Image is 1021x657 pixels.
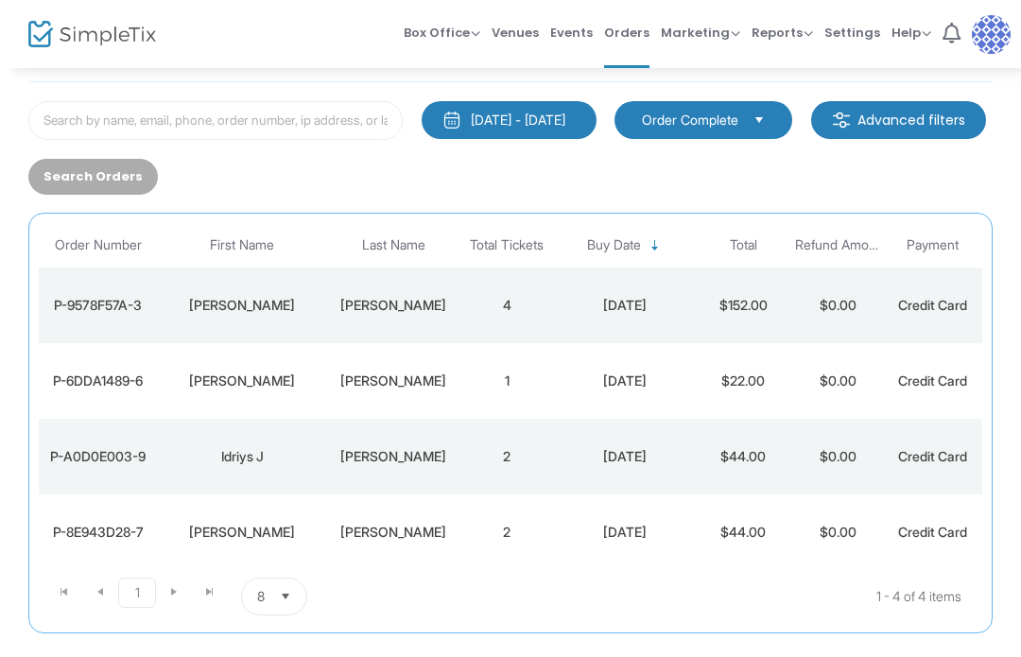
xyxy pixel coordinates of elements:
[442,111,461,130] img: monthly
[43,372,152,390] div: P-6DDA1489-6
[811,101,986,139] m-button: Advanced filters
[752,24,813,42] span: Reports
[696,343,790,419] td: $22.00
[559,372,691,390] div: 9/15/2025
[471,111,565,130] div: [DATE] - [DATE]
[332,447,455,466] div: Abdullah
[696,223,790,268] th: Total
[696,419,790,494] td: $44.00
[459,494,554,570] td: 2
[43,296,152,315] div: P-9578F57A-3
[604,9,649,57] span: Orders
[422,101,597,139] button: [DATE] - [DATE]
[495,578,961,615] kendo-pager-info: 1 - 4 of 4 items
[162,523,322,542] div: Jon
[272,579,299,614] button: Select
[162,372,322,390] div: Timothy
[459,223,554,268] th: Total Tickets
[210,237,274,253] span: First Name
[559,296,691,315] div: 9/19/2025
[891,24,931,42] span: Help
[43,523,152,542] div: P-8E943D28-7
[790,419,885,494] td: $0.00
[832,111,851,130] img: filter
[550,9,593,57] span: Events
[648,238,663,253] span: Sortable
[332,372,455,390] div: Thomas
[162,296,322,315] div: Kim
[362,237,425,253] span: Last Name
[898,448,967,464] span: Credit Card
[459,268,554,343] td: 4
[332,523,455,542] div: Butler
[898,372,967,389] span: Credit Card
[696,494,790,570] td: $44.00
[790,223,885,268] th: Refund Amount
[790,268,885,343] td: $0.00
[162,447,322,466] div: Idriys J
[696,268,790,343] td: $152.00
[459,419,554,494] td: 2
[43,447,152,466] div: P-A0D0E003-9
[257,587,265,606] span: 8
[459,343,554,419] td: 1
[642,111,738,130] span: Order Complete
[790,343,885,419] td: $0.00
[661,24,740,42] span: Marketing
[898,524,967,540] span: Credit Card
[118,578,156,608] span: Page 1
[559,447,691,466] div: 9/10/2025
[790,494,885,570] td: $0.00
[332,296,455,315] div: Dixon
[39,223,982,570] div: Data table
[907,237,959,253] span: Payment
[898,297,967,313] span: Credit Card
[55,237,142,253] span: Order Number
[824,9,880,57] span: Settings
[492,9,539,57] span: Venues
[587,237,641,253] span: Buy Date
[28,101,403,140] input: Search by name, email, phone, order number, ip address, or last 4 digits of card
[404,24,480,42] span: Box Office
[746,110,772,130] button: Select
[559,523,691,542] div: 9/5/2025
